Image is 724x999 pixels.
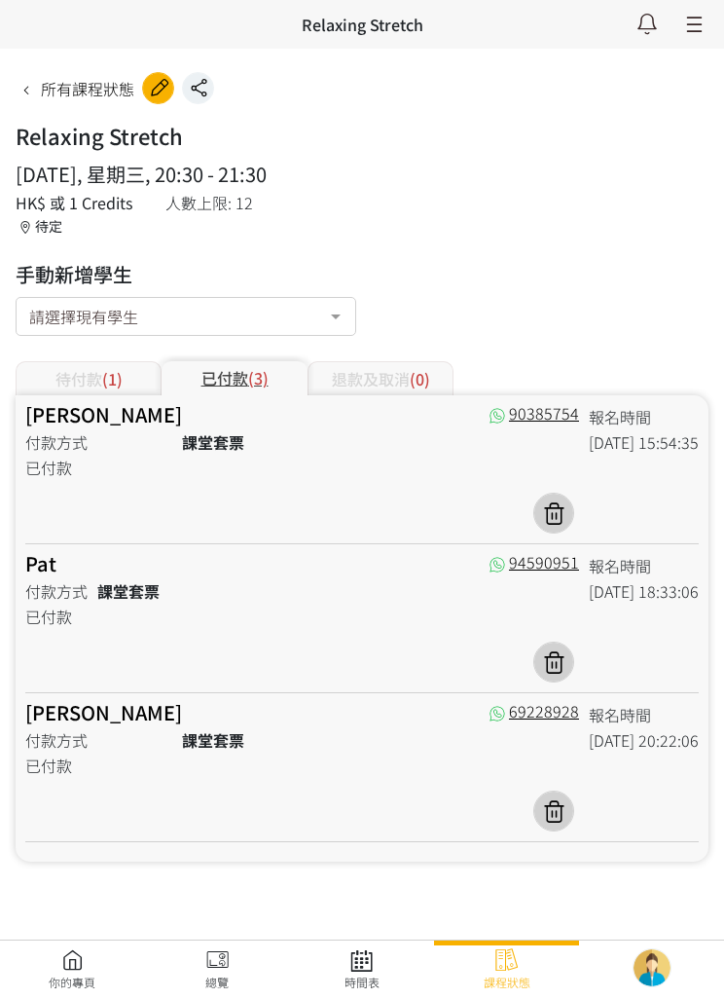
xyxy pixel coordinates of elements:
[16,191,146,214] div: HK$ 或 1 Credits
[589,728,699,752] span: [DATE] 20:22:06
[489,699,579,722] a: 69228928
[25,698,182,726] a: [PERSON_NAME]
[302,13,423,36] h3: Relaxing Stretch
[182,728,244,752] span: 課堂套票
[41,77,134,100] span: 所有課程狀態
[489,401,579,425] a: 90385754
[410,367,430,390] span: (0)
[489,557,505,573] img: whatsapp@2x.png
[25,400,182,428] a: [PERSON_NAME]
[308,361,453,395] div: 退款及取消
[589,579,699,603] span: [DATE] 18:33:06
[489,706,505,721] img: whatsapp@2x.png
[16,160,267,189] div: [DATE], 星期三, 20:30 - 21:30
[16,120,183,152] h1: Relaxing Stretch
[489,408,505,424] img: whatsapp@2x.png
[16,361,162,395] div: 待付款
[165,191,267,214] div: 人數上限: 12
[589,554,699,577] div: 報名時間
[25,456,72,479] span: 已付款
[489,550,579,573] a: 94590951
[102,367,123,390] span: (1)
[248,366,269,389] span: (3)
[589,703,699,726] div: 報名時間
[16,216,146,237] div: 待定
[25,728,172,752] div: 付款方式
[182,430,244,454] span: 課堂套票
[16,260,356,289] h3: 手動新增學生
[25,754,72,777] span: 已付款
[25,605,72,628] span: 已付款
[589,430,699,454] span: [DATE] 15:54:35
[589,405,699,428] div: 報名時間
[25,579,88,603] div: 付款方式
[25,430,172,454] div: 付款方式
[162,361,308,395] div: 已付款
[29,303,138,328] span: 請選擇現有學生
[16,77,134,100] a: 所有課程狀態
[97,579,160,603] span: 課堂套票
[25,549,56,577] a: Pat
